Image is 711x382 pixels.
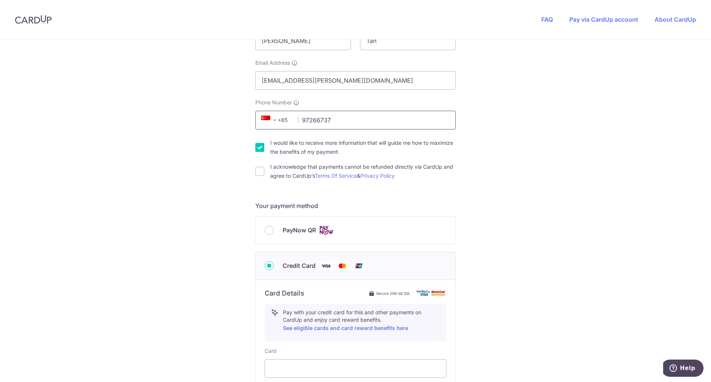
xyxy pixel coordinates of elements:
h5: Your payment method [255,201,456,210]
a: About CardUp [655,16,696,23]
iframe: Opens a widget where you can find more information [663,360,704,378]
span: Phone Number [255,99,292,106]
label: Card [265,347,277,355]
div: Credit Card Visa Mastercard Union Pay [265,261,446,271]
img: Mastercard [335,261,350,271]
img: CardUp [15,15,52,24]
a: See eligible cards and card reward benefits here [283,325,408,331]
span: Credit Card [283,261,316,270]
p: Pay with your credit card for this and other payments on CardUp and enjoy card reward benefits. [283,309,440,333]
span: Email Address [255,59,290,67]
img: Union Pay [351,261,366,271]
span: +65 [259,116,293,125]
label: I acknowledge that payments cannot be refunded directly via CardUp and agree to CardUp’s & [270,162,456,180]
a: Pay via CardUp account [569,16,638,23]
h6: Card Details [265,289,304,298]
iframe: Secure card payment input frame [271,364,440,373]
img: Visa [318,261,333,271]
img: Cards logo [319,226,334,235]
input: Email address [255,71,456,90]
a: Privacy Policy [360,172,395,179]
input: First name [255,31,351,50]
a: Terms Of Service [315,172,357,179]
label: I would like to receive more information that will guide me how to maximize the benefits of my pa... [270,138,456,156]
div: PayNow QR Cards logo [265,226,446,235]
span: +65 [261,116,279,125]
span: PayNow QR [283,226,316,235]
span: Secure 256-bit SSL [376,290,410,296]
img: card secure [416,290,446,296]
a: FAQ [541,16,553,23]
input: Last name [360,31,456,50]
